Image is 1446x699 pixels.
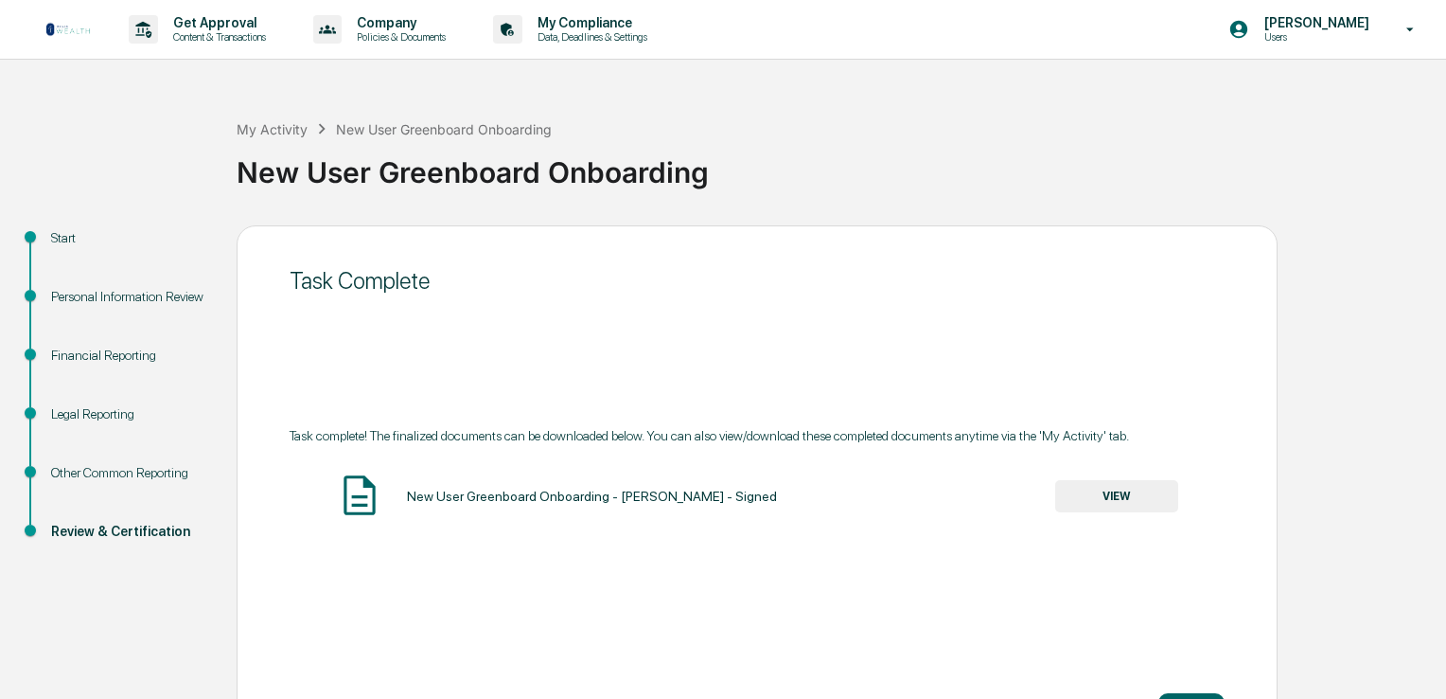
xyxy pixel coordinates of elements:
p: Policies & Documents [342,30,455,44]
div: New User Greenboard Onboarding [237,140,1437,189]
div: Financial Reporting [51,346,206,366]
div: Task complete! The finalized documents can be downloaded below. You can also view/download these ... [290,428,1225,443]
p: Content & Transactions [158,30,275,44]
p: Get Approval [158,15,275,30]
div: Legal Reporting [51,404,206,424]
p: My Compliance [522,15,657,30]
div: Start [51,228,206,248]
div: New User Greenboard Onboarding [336,121,552,137]
img: logo [45,22,91,37]
div: New User Greenboard Onboarding - [PERSON_NAME] - Signed [407,489,777,504]
div: Personal Information Review [51,287,206,307]
p: Users [1249,30,1379,44]
img: Document Icon [336,472,383,519]
p: [PERSON_NAME] [1249,15,1379,30]
div: My Activity [237,121,308,137]
p: Data, Deadlines & Settings [522,30,657,44]
p: Company [342,15,455,30]
div: Other Common Reporting [51,463,206,483]
button: VIEW [1055,480,1178,512]
div: Task Complete [290,267,1225,295]
div: Review & Certification [51,522,206,542]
